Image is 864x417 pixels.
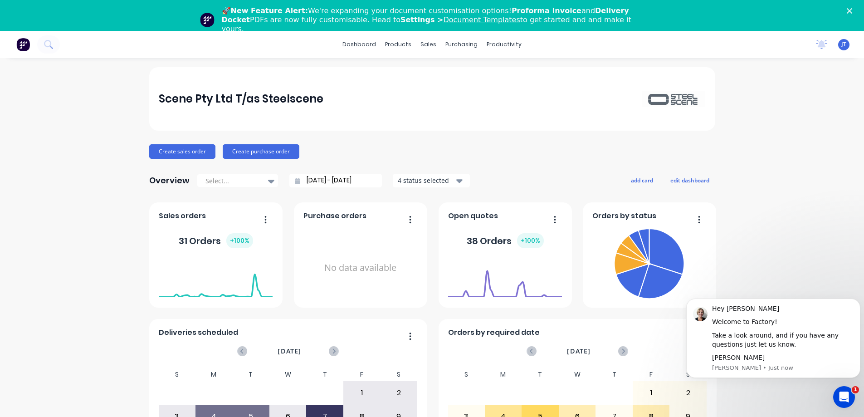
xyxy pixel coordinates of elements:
div: T [306,368,343,381]
div: 4 status selected [398,176,455,185]
div: F [343,368,381,381]
span: Orders by status [592,211,656,221]
span: JT [841,40,846,49]
span: Open quotes [448,211,498,221]
span: [DATE] [278,346,301,356]
div: 2 [670,382,706,404]
span: Sales orders [159,211,206,221]
div: S [448,368,485,381]
b: Settings > [400,15,520,24]
div: sales [416,38,441,51]
div: F [633,368,670,381]
img: Factory [16,38,30,51]
button: edit dashboard [664,174,715,186]
span: 1 [852,386,859,393]
div: 1 [344,382,380,404]
button: add card [625,174,659,186]
div: 31 Orders [179,233,253,248]
img: Scene Pty Ltd T/as Steelscene [642,91,705,107]
div: S [158,368,195,381]
div: 38 Orders [467,233,544,248]
div: productivity [482,38,526,51]
button: Create sales order [149,144,215,159]
div: W [559,368,596,381]
iframe: Intercom notifications message [683,285,864,392]
iframe: Intercom live chat [833,386,855,408]
span: Deliveries scheduled [159,327,238,338]
b: Delivery Docket [222,6,629,24]
div: S [669,368,707,381]
button: 4 status selected [393,174,470,187]
div: No data available [303,225,417,311]
button: Create purchase order [223,144,299,159]
div: + 100 % [226,233,253,248]
a: Document Templates [443,15,520,24]
a: dashboard [338,38,381,51]
span: [DATE] [567,346,591,356]
div: + 100 % [517,233,544,248]
div: T [596,368,633,381]
div: Close [847,8,856,14]
div: purchasing [441,38,482,51]
div: 1 [633,382,669,404]
div: T [522,368,559,381]
div: Scene Pty Ltd T/as Steelscene [159,90,323,108]
span: Purchase orders [303,211,366,221]
b: Proforma Invoice [512,6,581,15]
div: S [380,368,417,381]
div: T [232,368,269,381]
b: New Feature Alert: [231,6,308,15]
div: products [381,38,416,51]
div: Overview [149,172,190,190]
div: M [195,368,233,381]
img: Profile image for Team [200,13,215,27]
div: M [485,368,522,381]
div: W [269,368,307,381]
div: 🚀 We're expanding your document customisation options! and PDFs are now fully customisable. Head ... [222,6,650,34]
div: 2 [381,382,417,404]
